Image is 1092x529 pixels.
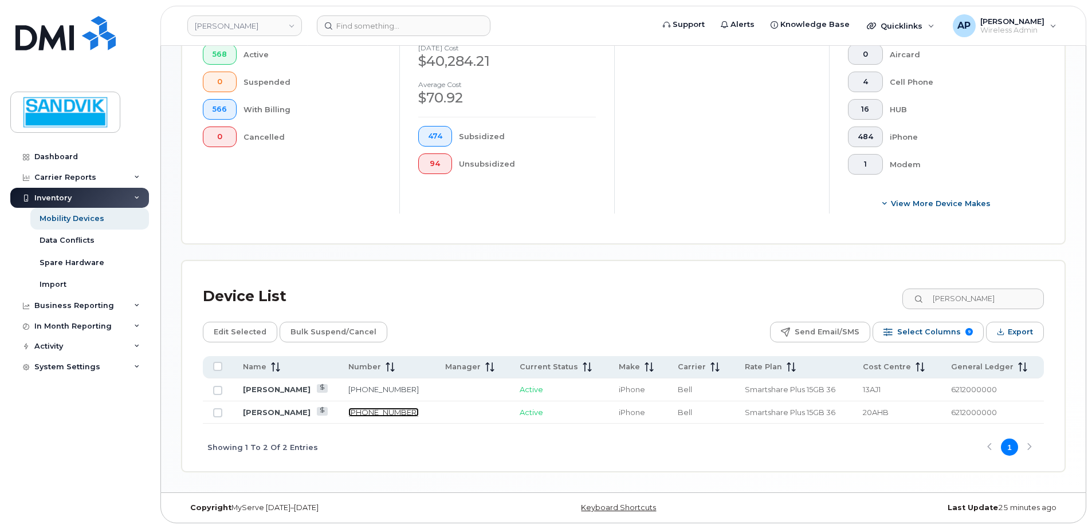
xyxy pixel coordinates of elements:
span: Select Columns [897,323,961,341]
span: [PERSON_NAME] [980,17,1044,26]
span: 20AHB [863,408,889,417]
span: Rate Plan [745,362,782,372]
div: With Billing [243,99,382,120]
div: HUB [890,99,1026,120]
span: Bell [678,385,692,394]
a: [PERSON_NAME] [243,408,311,417]
a: Sandvik Tamrock [187,15,302,36]
button: Edit Selected [203,322,277,342]
div: 25 minutes ago [771,503,1065,512]
span: 9 [965,328,973,335]
span: Name [243,362,266,372]
button: 94 [418,153,452,174]
button: Select Columns 9 [873,322,984,342]
span: Send Email/SMS [795,323,859,341]
div: Modem [890,154,1026,175]
div: Active [243,44,382,65]
span: 0 [213,77,227,86]
button: 1 [848,154,883,175]
strong: Copyright [190,503,231,512]
button: 0 [203,127,237,147]
input: Search Device List ... [902,289,1044,309]
div: Suspended [243,72,382,92]
span: Active [520,385,543,394]
span: Smartshare Plus 15GB 36 [745,385,835,394]
div: Quicklinks [859,14,942,37]
span: 484 [858,132,873,141]
button: Send Email/SMS [770,322,870,342]
span: Edit Selected [214,323,266,341]
span: iPhone [619,385,645,394]
span: Support [673,19,705,30]
span: Current Status [520,362,578,372]
span: AP [957,19,971,33]
button: 484 [848,127,883,147]
span: Make [619,362,640,372]
a: Knowledge Base [763,13,858,36]
span: Bell [678,408,692,417]
span: 13AJ1 [863,385,881,394]
span: Export [1008,323,1033,341]
div: Cancelled [243,127,382,147]
span: 16 [858,105,873,114]
div: MyServe [DATE]–[DATE] [182,503,476,512]
button: 474 [418,126,452,147]
button: 568 [203,44,237,65]
span: 4 [858,77,873,86]
span: Wireless Admin [980,26,1044,35]
a: View Last Bill [317,407,328,416]
span: Number [348,362,381,372]
div: Cell Phone [890,72,1026,92]
span: 94 [428,159,442,168]
button: Page 1 [1001,439,1018,456]
span: 6212000000 [951,385,997,394]
span: General Ledger [951,362,1014,372]
a: [PERSON_NAME] [243,385,311,394]
span: Alerts [730,19,755,30]
span: Manager [445,362,481,372]
span: iPhone [619,408,645,417]
button: Export [986,322,1044,342]
a: Keyboard Shortcuts [581,503,656,512]
span: View More Device Makes [891,198,991,209]
button: 566 [203,99,237,120]
div: $40,284.21 [418,52,596,71]
div: Aircard [890,44,1026,65]
span: Quicklinks [881,21,922,30]
a: View Last Bill [317,384,328,393]
span: Knowledge Base [780,19,850,30]
strong: Last Update [948,503,998,512]
button: 0 [848,44,883,65]
button: 4 [848,72,883,92]
span: Active [520,408,543,417]
span: 474 [428,132,442,141]
button: 0 [203,72,237,92]
h4: [DATE] cost [418,44,596,52]
span: 6212000000 [951,408,997,417]
span: 568 [213,50,227,59]
span: Showing 1 To 2 Of 2 Entries [207,439,318,456]
span: Bulk Suspend/Cancel [290,323,376,341]
span: Cost Centre [863,362,911,372]
div: $70.92 [418,88,596,108]
span: 1 [858,160,873,169]
span: Carrier [678,362,706,372]
div: Device List [203,282,286,311]
button: 16 [848,99,883,120]
button: View More Device Makes [848,193,1026,214]
a: [PHONE_NUMBER] [348,408,419,417]
h4: Average cost [418,81,596,88]
button: Bulk Suspend/Cancel [280,322,387,342]
div: iPhone [890,127,1026,147]
span: 0 [858,50,873,59]
a: Alerts [713,13,763,36]
span: Smartshare Plus 15GB 36 [745,408,835,417]
span: 0 [213,132,227,141]
div: Annette Panzani [945,14,1064,37]
a: Support [655,13,713,36]
a: [PHONE_NUMBER] [348,385,419,394]
span: 566 [213,105,227,114]
input: Find something... [317,15,490,36]
div: Subsidized [459,126,596,147]
div: Unsubsidized [459,153,596,174]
